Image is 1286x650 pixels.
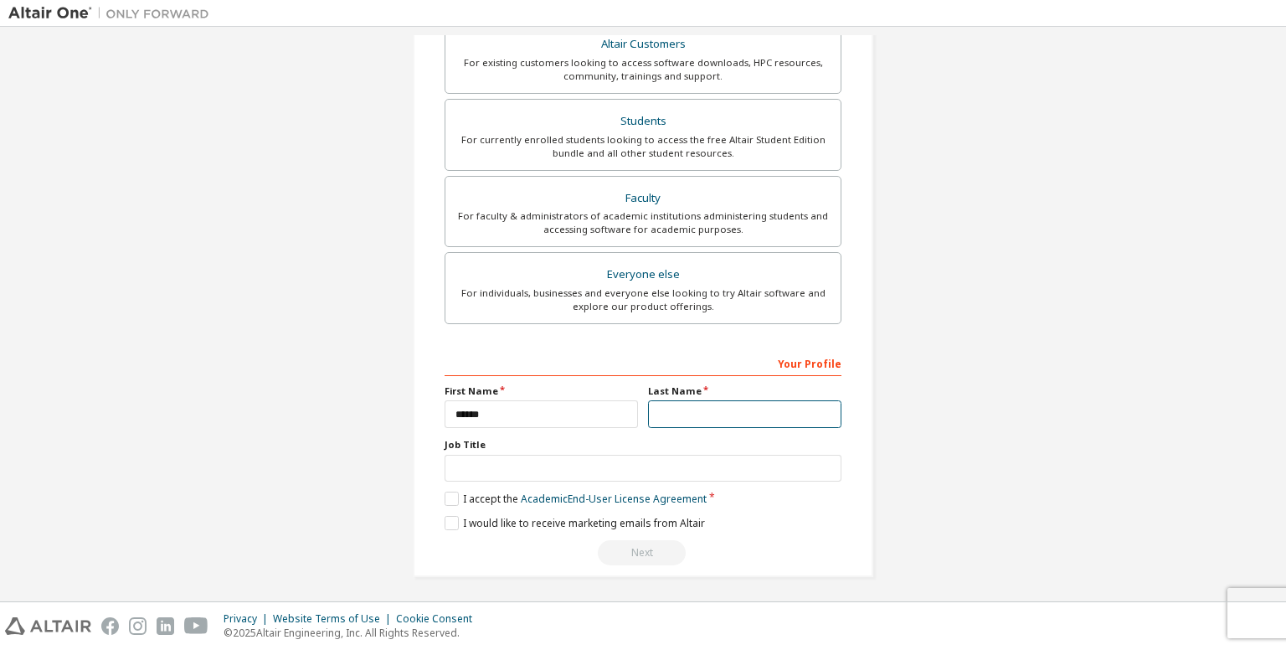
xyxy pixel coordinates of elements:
[648,384,841,398] label: Last Name
[455,286,831,313] div: For individuals, businesses and everyone else looking to try Altair software and explore our prod...
[445,492,707,506] label: I accept the
[184,617,208,635] img: youtube.svg
[445,384,638,398] label: First Name
[224,612,273,626] div: Privacy
[129,617,147,635] img: instagram.svg
[396,612,482,626] div: Cookie Consent
[101,617,119,635] img: facebook.svg
[455,209,831,236] div: For faculty & administrators of academic institutions administering students and accessing softwa...
[224,626,482,640] p: © 2025 Altair Engineering, Inc. All Rights Reserved.
[445,349,841,376] div: Your Profile
[445,540,841,565] div: Read and acccept EULA to continue
[273,612,396,626] div: Website Terms of Use
[455,263,831,286] div: Everyone else
[455,133,831,160] div: For currently enrolled students looking to access the free Altair Student Edition bundle and all ...
[455,110,831,133] div: Students
[5,617,91,635] img: altair_logo.svg
[445,516,705,530] label: I would like to receive marketing emails from Altair
[8,5,218,22] img: Altair One
[157,617,174,635] img: linkedin.svg
[445,438,841,451] label: Job Title
[455,187,831,210] div: Faculty
[455,33,831,56] div: Altair Customers
[521,492,707,506] a: Academic End-User License Agreement
[455,56,831,83] div: For existing customers looking to access software downloads, HPC resources, community, trainings ...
